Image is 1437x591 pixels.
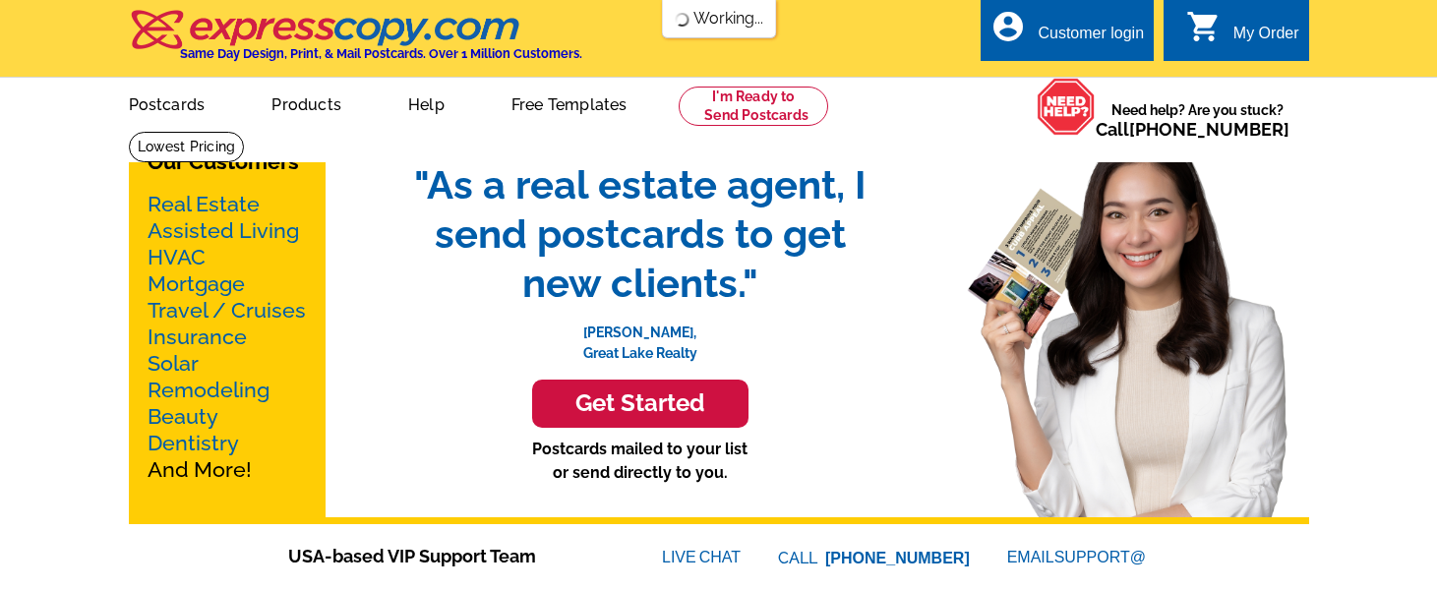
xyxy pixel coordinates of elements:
[1007,549,1149,565] a: EMAILSUPPORT@
[778,547,820,570] font: CALL
[1096,100,1299,140] span: Need help? Are you stuck?
[1096,119,1289,140] span: Call
[1037,78,1096,136] img: help
[97,80,237,126] a: Postcards
[557,389,724,418] h3: Get Started
[1054,546,1149,569] font: SUPPORT@
[1129,119,1289,140] a: [PHONE_NUMBER]
[148,298,306,323] a: Travel / Cruises
[180,46,582,61] h4: Same Day Design, Print, & Mail Postcards. Over 1 Million Customers.
[148,378,269,402] a: Remodeling
[1233,25,1299,52] div: My Order
[1038,25,1144,52] div: Customer login
[288,543,603,569] span: USA-based VIP Support Team
[1186,9,1222,44] i: shopping_cart
[148,404,218,429] a: Beauty
[148,192,260,216] a: Real Estate
[148,431,239,455] a: Dentistry
[674,12,689,28] img: loading...
[148,325,247,349] a: Insurance
[394,160,886,308] span: "As a real estate agent, I send postcards to get new clients."
[148,271,245,296] a: Mortgage
[394,438,886,485] p: Postcards mailed to your list or send directly to you.
[148,351,199,376] a: Solar
[394,308,886,364] p: [PERSON_NAME], Great Lake Realty
[825,550,970,566] a: [PHONE_NUMBER]
[990,22,1144,46] a: account_circle Customer login
[990,9,1026,44] i: account_circle
[240,80,373,126] a: Products
[377,80,476,126] a: Help
[129,24,582,61] a: Same Day Design, Print, & Mail Postcards. Over 1 Million Customers.
[148,218,299,243] a: Assisted Living
[148,245,206,269] a: HVAC
[148,191,307,483] p: And More!
[394,380,886,428] a: Get Started
[1186,22,1299,46] a: shopping_cart My Order
[662,546,699,569] font: LIVE
[480,80,659,126] a: Free Templates
[662,549,741,565] a: LIVECHAT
